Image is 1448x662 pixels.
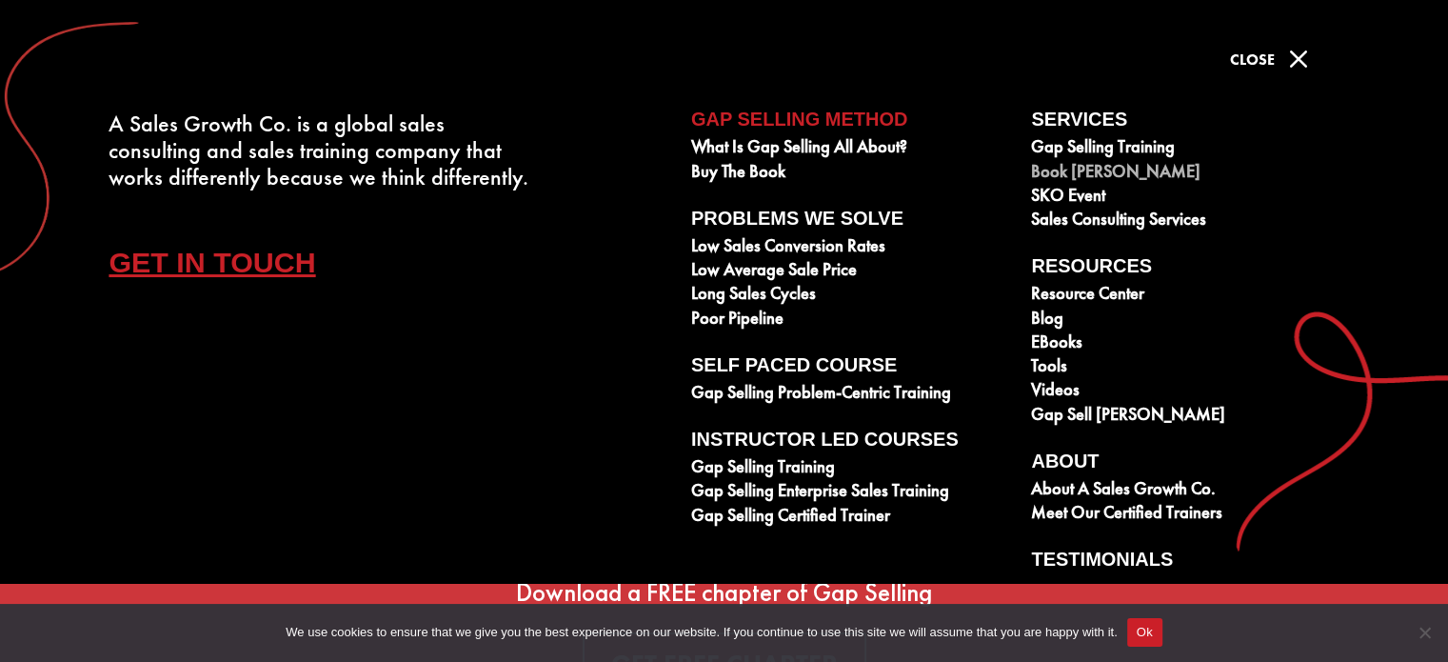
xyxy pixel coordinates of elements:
[691,457,1010,481] a: Gap Selling Training
[109,110,533,191] div: A Sales Growth Co. is a global sales consulting and sales training company that works differently...
[210,581,1239,604] div: Download a FREE chapter of Gap Selling
[1031,186,1350,210] a: SKO Event
[691,162,1010,186] a: Buy The Book
[109,229,345,295] a: Get In Touch
[691,309,1010,332] a: Poor Pipeline
[1031,309,1350,332] a: Blog
[691,429,1010,457] a: Instructor Led Courses
[1031,451,1350,479] a: About
[691,109,1010,137] a: Gap Selling Method
[286,623,1117,642] span: We use cookies to ensure that we give you the best experience on our website. If you continue to ...
[1031,405,1350,429] a: Gap Sell [PERSON_NAME]
[1031,479,1350,503] a: About A Sales Growth Co.
[1031,356,1350,380] a: Tools
[1031,255,1350,284] a: Resources
[691,260,1010,284] a: Low Average Sale Price
[691,284,1010,308] a: Long Sales Cycles
[691,354,1010,383] a: Self Paced Course
[1031,284,1350,308] a: Resource Center
[1031,549,1350,577] a: Testimonials
[691,481,1010,505] a: Gap Selling Enterprise Sales Training
[1031,162,1350,186] a: Book [PERSON_NAME]
[1031,137,1350,161] a: Gap Selling Training
[691,208,1010,236] a: Problems We Solve
[691,137,1010,161] a: What is Gap Selling all about?
[1230,50,1275,70] span: Close
[1279,40,1318,78] span: M
[691,506,1010,530] a: Gap Selling Certified Trainer
[1031,210,1350,233] a: Sales Consulting Services
[691,383,1010,407] a: Gap Selling Problem-Centric Training
[1127,618,1162,647] button: Ok
[1031,332,1350,356] a: eBooks
[1031,503,1350,527] a: Meet our Certified Trainers
[1415,623,1434,642] span: No
[1031,380,1350,404] a: Videos
[1031,109,1350,137] a: Services
[691,236,1010,260] a: Low Sales Conversion Rates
